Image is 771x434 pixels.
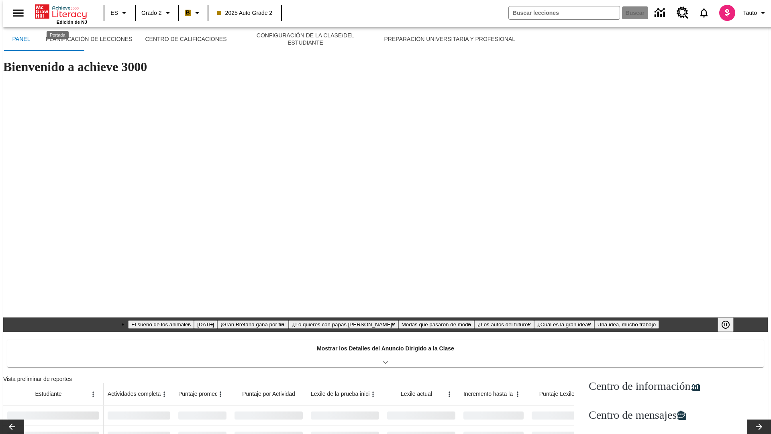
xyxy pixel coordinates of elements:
[743,9,757,17] span: Tauto
[289,320,398,329] button: Diapositiva 4 ¿Lo quieres con papas fritas?
[3,376,72,382] span: Vista preliminar de reportes
[3,27,768,51] div: Subbarra de navegación
[584,375,705,397] a: Centro de información
[57,20,87,25] span: Edición de NJ
[584,404,691,426] a: Centro de mensajes
[367,388,379,400] button: Abrir menú
[7,340,764,367] div: Mostrar los Detalles del Anuncio Dirigido a la Clase
[3,27,39,51] button: Panel
[398,320,474,329] button: Diapositiva 5 Modas que pasaron de moda
[693,2,714,23] a: Notificaciones
[128,320,194,329] button: Diapositiva 1 El sueño de los animales
[47,31,69,39] div: Portada
[383,405,459,426] div: Sin datos,
[714,2,740,23] button: Escoja un nuevo avatar
[242,390,295,398] span: Puntaje por Actividad
[217,320,289,329] button: Diapositiva 3 ¡Gran Bretaña gana por fin!
[463,390,528,398] span: Incremento hasta la fecha
[39,27,139,51] button: Planificación de lecciones
[317,344,454,353] p: Mostrar los Detalles del Anuncio Dirigido a la Clase
[174,405,230,426] div: Sin datos,
[539,390,596,398] span: Puntaje Lexile por mes
[194,320,217,329] button: Diapositiva 2 Día del Trabajo
[186,8,190,18] span: B
[672,2,693,24] a: Centro de recursos, Se abrirá en una pestaña nueva.
[108,390,170,398] span: Actividades completadas
[214,388,226,400] button: Abrir menú
[740,6,771,20] button: Perfil/Configuración
[719,5,735,21] img: avatar image
[182,6,205,20] button: Boost El color de la clase es anaranjado claro. Cambiar el color de la clase.
[311,390,374,398] span: Lexile de la prueba inicial
[139,27,233,51] button: Centro de calificaciones
[594,320,659,329] button: Diapositiva 8 Una idea, mucho trabajo
[401,390,432,398] span: Lexile actual
[35,3,87,25] div: Portada
[443,388,455,400] button: Abrir menú
[6,1,30,25] button: Abrir el menú lateral
[3,27,522,51] div: Subbarra de navegación
[233,27,378,51] button: Configuración de la clase/del estudiante
[589,409,677,422] span: Centro de mensajes
[178,390,222,398] span: Puntaje promedio
[87,388,99,400] button: Abrir menú
[512,388,524,400] button: Abrir menú
[35,4,87,20] a: Portada
[141,9,162,17] span: Grado 2
[534,320,594,329] button: Diapositiva 7 ¿Cuál es la gran idea?
[589,380,690,393] span: Centro de información
[158,388,170,400] button: Abrir menú
[35,390,61,398] span: Estudiante
[110,9,118,17] span: ES
[650,2,672,24] a: Centro de información
[718,317,734,332] button: Pausar
[474,320,534,329] button: Diapositiva 6 ¿Los autos del futuro?
[378,27,522,51] button: Preparación universitaria y profesional
[107,6,133,20] button: Lenguaje: ES, Selecciona un idioma
[747,420,771,434] button: Carrusel de lecciones, seguir
[718,317,742,332] div: Pausar
[104,405,174,426] div: Sin datos,
[3,59,768,74] h1: Bienvenido a achieve 3000
[217,9,273,17] span: 2025 Auto Grade 2
[509,6,620,19] input: Buscar campo
[138,6,176,20] button: Grado: Grado 2, Elige un grado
